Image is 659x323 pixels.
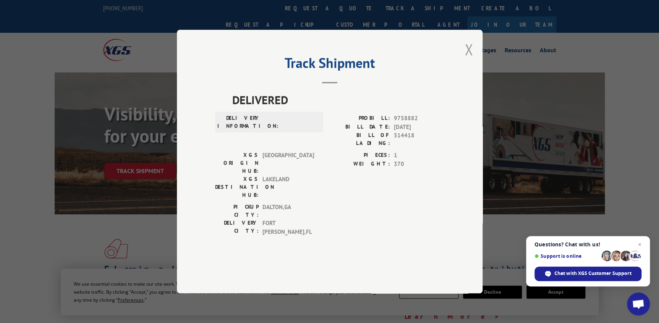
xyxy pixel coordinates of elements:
label: BILL OF LADING: [330,131,390,147]
span: DALTON , GA [262,203,314,219]
div: Open chat [627,292,650,315]
span: Close chat [635,240,644,249]
label: PICKUP CITY: [215,203,258,219]
span: Chat with XGS Customer Support [554,270,631,277]
span: [GEOGRAPHIC_DATA] [262,151,314,175]
label: PIECES: [330,151,390,160]
button: Close modal [465,39,473,59]
label: DELIVERY CITY: [215,219,258,236]
span: Support is online [534,253,599,259]
span: 370 [394,160,444,169]
label: DELIVERY INFORMATION: [217,114,261,130]
label: BILL DATE: [330,123,390,132]
span: 1 [394,151,444,160]
span: FORT [PERSON_NAME] , FL [262,219,314,236]
span: LAKELAND [262,175,314,199]
label: WEIGHT: [330,160,390,169]
div: Chat with XGS Customer Support [534,267,641,281]
span: 9758882 [394,114,444,123]
span: DELIVERED [232,91,444,108]
span: 514418 [394,131,444,147]
label: XGS ORIGIN HUB: [215,151,258,175]
span: [DATE] [394,123,444,132]
label: XGS DESTINATION HUB: [215,175,258,199]
h2: Track Shipment [215,58,444,72]
span: Questions? Chat with us! [534,241,641,247]
label: PROBILL: [330,114,390,123]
